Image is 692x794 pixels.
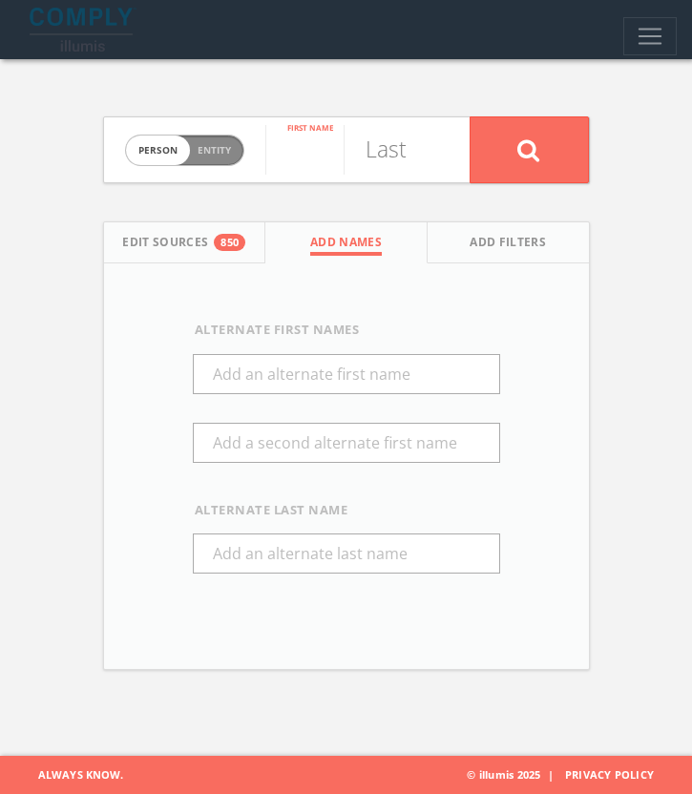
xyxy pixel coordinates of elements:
div: Alternate Last Name [195,501,500,520]
span: | [540,767,561,782]
input: Add a second alternate first name [193,423,500,463]
span: Entity [198,143,231,157]
button: Edit Sources850 [104,222,266,263]
button: Add Filters [428,222,589,263]
img: illumis [30,8,136,52]
div: Alternate First Names [195,321,500,340]
span: Always Know. [14,756,123,794]
span: Add Filters [470,234,546,256]
span: Edit Sources [122,234,208,256]
span: person [126,136,190,165]
button: Toggle navigation [623,17,677,55]
input: Add an alternate last name [193,533,500,574]
a: Privacy Policy [565,767,654,782]
div: 850 [214,234,245,251]
input: Add an alternate first name [193,354,500,394]
button: Add Names [265,222,428,263]
span: Add Names [310,234,382,256]
span: © illumis 2025 [467,756,678,794]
